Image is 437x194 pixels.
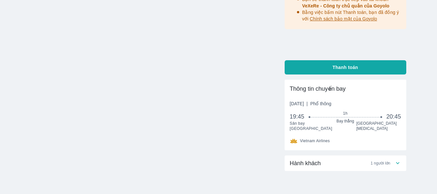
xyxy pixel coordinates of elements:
span: 1h [310,111,381,116]
span: [DATE] [290,100,332,107]
span: Chính sách bảo mật của Goyolo [310,16,377,21]
span: Vietnam Airlines [300,138,330,143]
p: Bằng việc bấm nút Thanh toán, bạn đã đồng ý với [302,9,402,22]
div: Thông tin chuyến bay [290,85,401,93]
span: Bay thẳng [310,119,381,124]
span: | [307,101,308,106]
span: Phổ thông [310,101,331,106]
span: VeXeRe - Công ty chủ quản của Goyolo [302,3,389,8]
div: Hành khách1 người lớn [285,155,406,171]
span: Hành khách [290,159,321,167]
span: 20:45 [386,113,401,120]
button: Thanh toán [285,60,406,74]
span: Thanh toán [333,64,358,71]
span: 19:45 [290,113,310,120]
span: 1 người lớn [371,161,390,166]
